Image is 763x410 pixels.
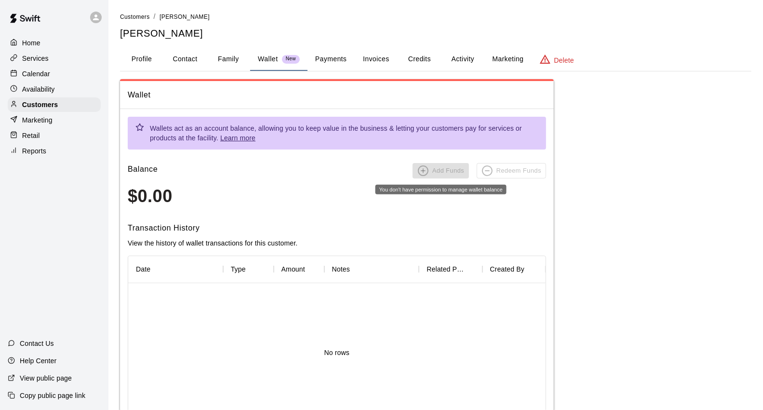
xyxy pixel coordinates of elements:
[350,262,363,276] button: Sort
[128,256,223,283] div: Date
[282,56,300,62] span: New
[128,89,546,101] span: Wallet
[332,256,350,283] div: Notes
[220,134,255,142] a: Learn more
[223,256,274,283] div: Type
[274,256,324,283] div: Amount
[22,146,46,156] p: Reports
[441,48,484,71] button: Activity
[20,339,54,348] p: Contact Us
[490,256,525,283] div: Created By
[8,82,101,96] a: Availability
[22,100,58,109] p: Customers
[22,38,40,48] p: Home
[120,13,150,20] a: Customers
[22,84,55,94] p: Availability
[22,115,53,125] p: Marketing
[8,97,101,112] a: Customers
[482,256,546,283] div: Created By
[466,262,480,276] button: Sort
[207,48,250,71] button: Family
[8,128,101,143] a: Retail
[305,262,319,276] button: Sort
[120,12,751,22] nav: breadcrumb
[258,54,278,64] p: Wallet
[427,256,466,283] div: Related Payment ID
[419,256,482,283] div: Related Payment ID
[413,163,469,178] span: You don't have permission to manage wallet balance
[375,185,507,194] div: You don't have permission to manage wallet balance
[128,163,158,178] h6: Balance
[22,69,50,79] p: Calendar
[150,262,164,276] button: Sort
[8,144,101,158] a: Reports
[20,391,85,400] p: Copy public page link
[128,186,546,206] h3: $0.00
[20,373,72,383] p: View public page
[281,256,305,283] div: Amount
[128,222,546,234] h6: Transaction History
[477,163,546,178] span: You don't have permission to manage wallet balance
[324,256,419,283] div: Notes
[524,262,538,276] button: Sort
[554,55,574,65] p: Delete
[246,262,259,276] button: Sort
[8,51,101,66] a: Services
[154,12,156,22] li: /
[136,256,150,283] div: Date
[20,356,56,366] p: Help Center
[8,113,101,127] a: Marketing
[120,48,751,71] div: basic tabs example
[160,14,210,20] span: [PERSON_NAME]
[22,54,49,63] p: Services
[484,48,531,71] button: Marketing
[398,48,441,71] button: Credits
[120,48,163,71] button: Profile
[354,48,398,71] button: Invoices
[128,238,546,248] p: View the history of wallet transactions for this customer.
[8,36,101,50] a: Home
[22,131,40,140] p: Retail
[231,256,246,283] div: Type
[308,48,354,71] button: Payments
[8,67,101,81] a: Calendar
[120,27,751,40] h5: [PERSON_NAME]
[150,120,538,147] div: Wallets act as an account balance, allowing you to keep value in the business & letting your cust...
[163,48,207,71] button: Contact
